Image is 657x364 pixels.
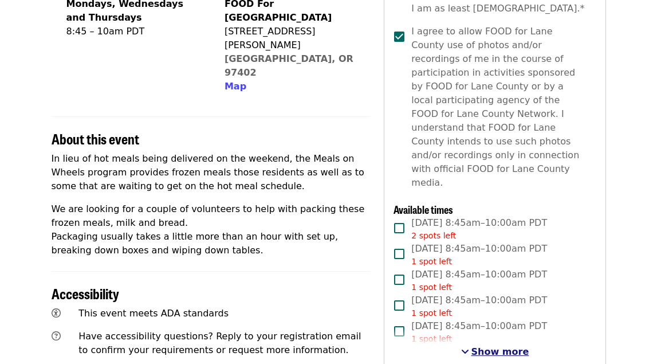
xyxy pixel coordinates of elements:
[394,202,453,217] span: Available times
[411,293,547,319] span: [DATE] 8:45am–10:00am PDT
[411,319,547,345] span: [DATE] 8:45am–10:00am PDT
[411,242,547,268] span: [DATE] 8:45am–10:00am PDT
[78,308,229,319] span: This event meets ADA standards
[411,334,452,343] span: 1 spot left
[52,308,61,319] i: universal-access icon
[471,346,529,357] span: Show more
[66,25,202,38] div: 8:45 – 10am PDT
[461,345,529,359] button: See more timeslots
[52,152,371,193] p: In lieu of hot meals being delivered on the weekend, the Meals on Wheels program provides frozen ...
[78,331,361,355] span: Have accessibility questions? Reply to your registration email to confirm your requirements or re...
[411,268,547,293] span: [DATE] 8:45am–10:00am PDT
[52,202,371,257] p: We are looking for a couple of volunteers to help with packing these frozen meals, milk and bread...
[411,231,456,240] span: 2 spots left
[411,308,452,318] span: 1 spot left
[411,216,547,242] span: [DATE] 8:45am–10:00am PDT
[225,80,246,93] button: Map
[225,53,353,78] a: [GEOGRAPHIC_DATA], OR 97402
[411,25,587,190] span: I agree to allow FOOD for Lane County use of photos and/or recordings of me in the course of part...
[52,331,61,342] i: question-circle icon
[225,25,361,52] div: [STREET_ADDRESS][PERSON_NAME]
[411,283,452,292] span: 1 spot left
[411,257,452,266] span: 1 spot left
[52,283,119,303] span: Accessibility
[225,81,246,92] span: Map
[52,128,139,148] span: About this event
